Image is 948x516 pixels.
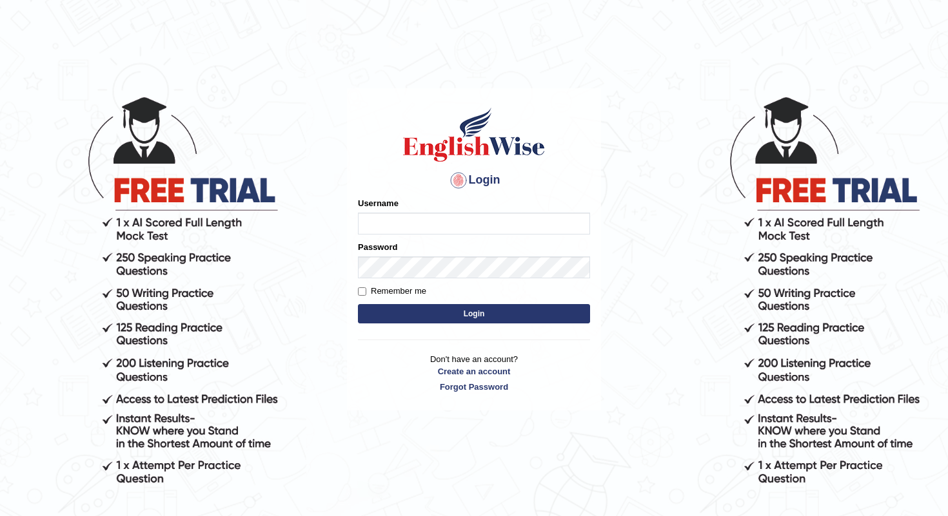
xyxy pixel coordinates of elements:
img: Logo of English Wise sign in for intelligent practice with AI [400,106,548,164]
label: Password [358,241,397,253]
p: Don't have an account? [358,353,590,393]
a: Forgot Password [358,381,590,393]
a: Create an account [358,365,590,377]
h4: Login [358,170,590,191]
input: Remember me [358,287,366,296]
label: Remember me [358,285,426,298]
label: Username [358,197,399,209]
button: Login [358,304,590,323]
